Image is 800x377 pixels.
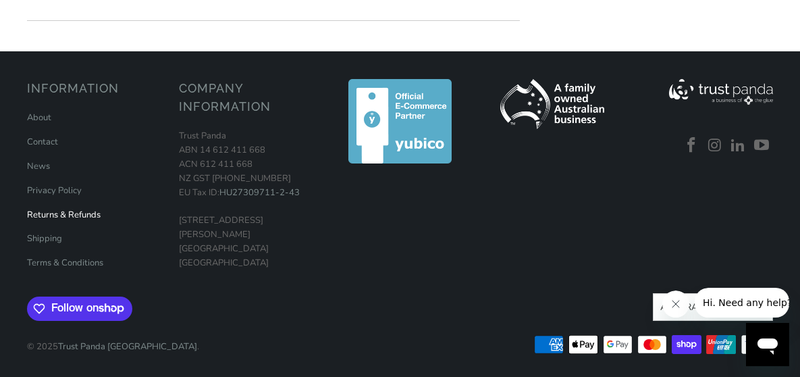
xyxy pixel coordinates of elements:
[653,293,773,321] button: Australia (AUD $)
[27,257,103,269] a: Terms & Conditions
[695,288,789,318] iframe: Message from company
[27,209,101,221] a: Returns & Refunds
[662,291,689,318] iframe: Close message
[27,160,50,172] a: News
[27,184,82,197] a: Privacy Policy
[752,137,772,155] a: Trust Panda Australia on YouTube
[27,232,62,245] a: Shipping
[27,326,199,354] p: © 2025 .
[58,341,197,353] a: Trust Panda [GEOGRAPHIC_DATA]
[705,137,725,155] a: Trust Panda Australia on Instagram
[746,323,789,366] iframe: Button to launch messaging window
[8,9,97,20] span: Hi. Need any help?
[179,129,317,270] p: Trust Panda ABN 14 612 411 668 ACN 612 411 668 NZ GST [PHONE_NUMBER] EU Tax ID: [STREET_ADDRESS][...
[27,136,58,148] a: Contact
[728,137,749,155] a: Trust Panda Australia on LinkedIn
[682,137,702,155] a: Trust Panda Australia on Facebook
[27,111,51,124] a: About
[219,186,300,199] a: HU27309711-2-43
